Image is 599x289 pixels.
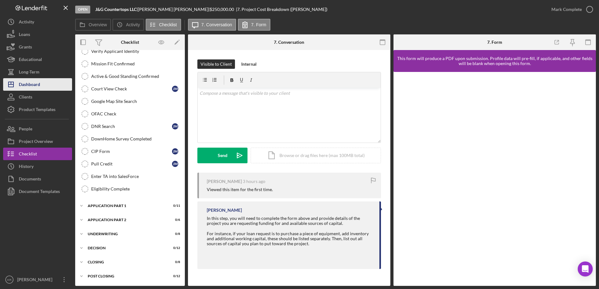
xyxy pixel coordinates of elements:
div: Verify Applicant Identity [91,49,181,54]
div: Application Part 1 [88,204,164,208]
button: 7. Conversation [188,19,236,31]
div: Enter TA into SalesForce [91,174,181,179]
div: Active & Good Standing Confirmed [91,74,181,79]
div: Open [75,6,90,13]
div: | 7. Project Cost Breakdown ([PERSON_NAME]) [236,7,327,12]
a: OFAC Check [78,108,182,120]
iframe: Lenderfit form [400,78,590,280]
a: DownHome Survey Completed [78,133,182,145]
a: CIP FormJM [78,145,182,158]
div: [PERSON_NAME] [207,208,242,213]
div: Visible to Client [201,59,232,69]
div: 0 / 8 [169,232,180,236]
button: Visible to Client [197,59,235,69]
div: J M [172,123,178,129]
b: J&G Countertops LLC [95,7,137,12]
label: Activity [126,22,140,27]
a: DNR SearchJM [78,120,182,133]
a: Active & Good Standing Confirmed [78,70,182,83]
div: 0 / 12 [169,274,180,278]
div: For instance, if your loan request is to purchase a piece of equipment, add inventory and additio... [207,231,373,246]
div: | [95,7,138,12]
a: Mission Fit Confirmed [78,58,182,70]
button: Overview [75,19,111,31]
div: Underwriting [88,232,164,236]
div: This form will produce a PDF upon submission. Profile data will pre-fill, if applicable, and othe... [397,56,593,66]
div: Closing [88,260,164,264]
div: J M [172,148,178,155]
div: $250,000.00 [210,7,236,12]
button: KR[PERSON_NAME] [3,273,72,286]
div: Google Map Site Search [91,99,181,104]
div: 0 / 12 [169,246,180,250]
div: 7. Form [487,40,502,45]
div: 0 / 11 [169,204,180,208]
button: Send [197,148,247,163]
button: Mark Complete [545,3,596,16]
a: Eligibility Complete [78,183,182,195]
div: OFAC Check [91,111,181,116]
a: Court View CheckJM [78,83,182,95]
div: 0 / 8 [169,260,180,264]
div: CIP Form [91,149,172,154]
a: Enter TA into SalesForce [78,170,182,183]
div: Pull Credit [91,161,172,166]
button: 7. Form [238,19,270,31]
button: Checklist [146,19,181,31]
div: Mark Complete [551,3,582,16]
div: In this step, you will need to complete the form above and provide details of the project you are... [207,216,373,226]
label: 7. Conversation [201,22,232,27]
div: J M [172,86,178,92]
div: 0 / 6 [169,218,180,222]
div: [PERSON_NAME] [16,273,56,287]
div: Viewed this item for the first time. [207,187,273,192]
div: Internal [241,59,257,69]
div: Mission Fit Confirmed [91,61,181,66]
div: Court View Check [91,86,172,91]
div: [PERSON_NAME] [PERSON_NAME] | [138,7,210,12]
div: Eligibility Complete [91,186,181,191]
div: Send [218,148,227,163]
div: J M [172,161,178,167]
div: DownHome Survey Completed [91,136,181,141]
label: Overview [89,22,107,27]
div: Post Closing [88,274,164,278]
div: Open Intercom Messenger [578,261,593,276]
